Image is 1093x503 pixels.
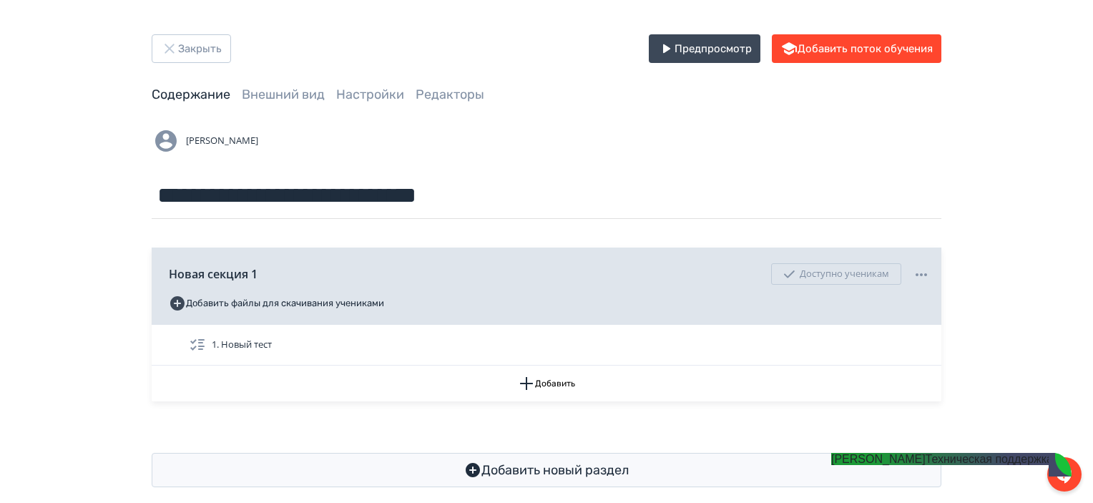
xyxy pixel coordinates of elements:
[152,366,941,401] button: Добавить
[649,34,760,63] button: Предпросмотр
[336,87,404,102] a: Настройки
[169,292,384,315] button: Добавить файлы для скачивания учениками
[152,325,941,366] div: 1. Новый тест
[152,34,231,63] button: Закрыть
[169,265,258,283] span: Новая секция 1
[152,453,941,487] button: Добавить новый раздел
[186,134,258,148] span: [PERSON_NAME]
[772,34,941,63] button: Добавить поток обучения
[771,263,901,285] div: Доступно ученикам
[212,338,272,352] span: 1. Новый тест
[152,87,230,102] a: Содержание
[416,87,484,102] a: Редакторы
[831,453,926,465] jdiv: [PERSON_NAME]
[926,453,1053,465] jdiv: Техническая поддержка
[242,87,325,102] a: Внешний вид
